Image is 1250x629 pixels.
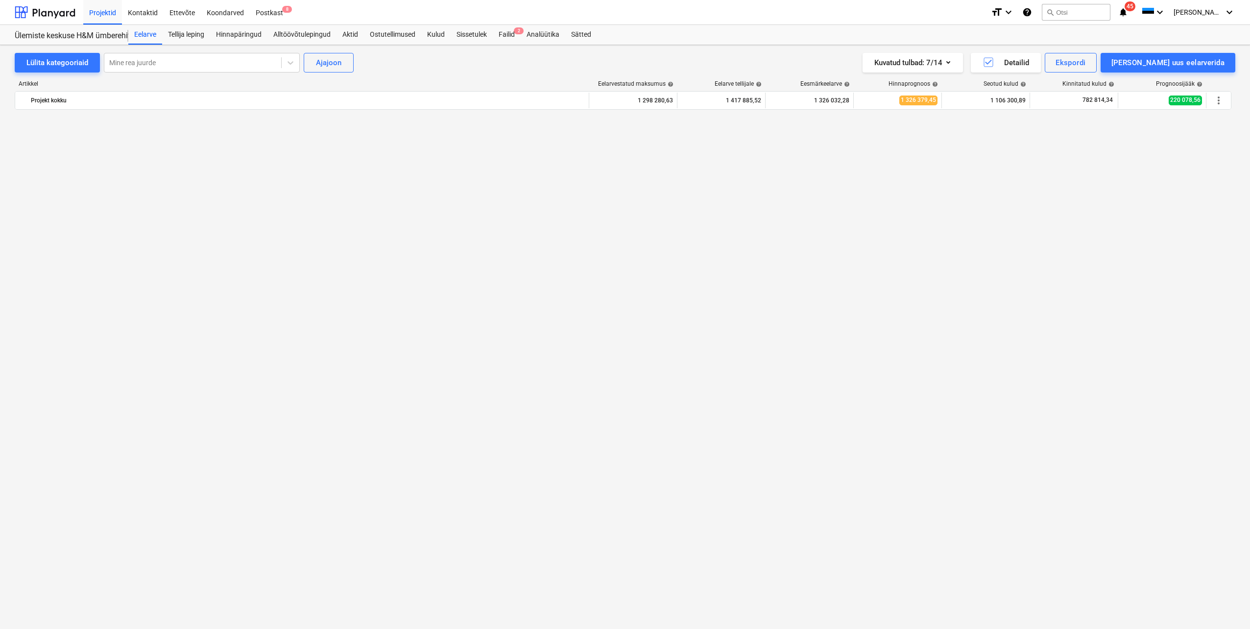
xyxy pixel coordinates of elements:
i: Abikeskus [1022,6,1032,18]
button: Otsi [1042,4,1110,21]
button: [PERSON_NAME] uus eelarverida [1101,53,1235,73]
a: Aktid [337,25,364,45]
span: 2 [514,27,524,34]
span: help [1195,81,1202,87]
div: 1 106 300,89 [946,93,1026,108]
div: 1 326 032,28 [769,93,849,108]
span: search [1046,8,1054,16]
a: Failid2 [493,25,521,45]
div: Lülita kategooriaid [26,56,88,69]
div: Eelarve tellijale [715,80,762,87]
a: Alltöövõtulepingud [267,25,337,45]
span: help [754,81,762,87]
a: Sissetulek [451,25,493,45]
a: Kulud [421,25,451,45]
div: Eelarvestatud maksumus [598,80,673,87]
button: Detailid [971,53,1041,73]
span: 782 814,34 [1082,96,1114,104]
i: keyboard_arrow_down [1224,6,1235,18]
div: Failid [493,25,521,45]
a: Hinnapäringud [210,25,267,45]
div: Hinnaprognoos [889,80,938,87]
button: Ekspordi [1045,53,1096,73]
span: 8 [282,6,292,13]
a: Analüütika [521,25,565,45]
a: Eelarve [128,25,162,45]
div: Projekt kokku [31,93,585,108]
a: Tellija leping [162,25,210,45]
span: help [1106,81,1114,87]
span: 220 078,56 [1169,96,1202,105]
i: format_size [991,6,1003,18]
div: Seotud kulud [984,80,1026,87]
div: 1 417 885,52 [681,93,761,108]
i: keyboard_arrow_down [1154,6,1166,18]
div: Kuvatud tulbad : 7/14 [874,56,951,69]
span: [PERSON_NAME] [1174,8,1223,16]
span: 45 [1125,1,1135,11]
span: help [842,81,850,87]
button: Lülita kategooriaid [15,53,100,73]
span: help [1018,81,1026,87]
button: Ajajoon [304,53,354,73]
div: [PERSON_NAME] uus eelarverida [1111,56,1225,69]
span: help [666,81,673,87]
div: Prognoosijääk [1156,80,1202,87]
i: notifications [1118,6,1128,18]
a: Ostutellimused [364,25,421,45]
div: Ülemiste keskuse H&M ümberehitustööd [HMÜLEMISTE] [15,31,117,41]
button: Kuvatud tulbad:7/14 [863,53,963,73]
div: Artikkel [15,80,590,87]
span: Rohkem tegevusi [1213,95,1225,106]
div: 1 298 280,63 [593,93,673,108]
div: Detailid [983,56,1029,69]
div: Eesmärkeelarve [800,80,850,87]
div: Kinnitatud kulud [1062,80,1114,87]
div: Ajajoon [316,56,341,69]
span: 1 326 379,45 [899,96,937,105]
i: keyboard_arrow_down [1003,6,1014,18]
div: Ekspordi [1056,56,1085,69]
a: Sätted [565,25,597,45]
span: help [930,81,938,87]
